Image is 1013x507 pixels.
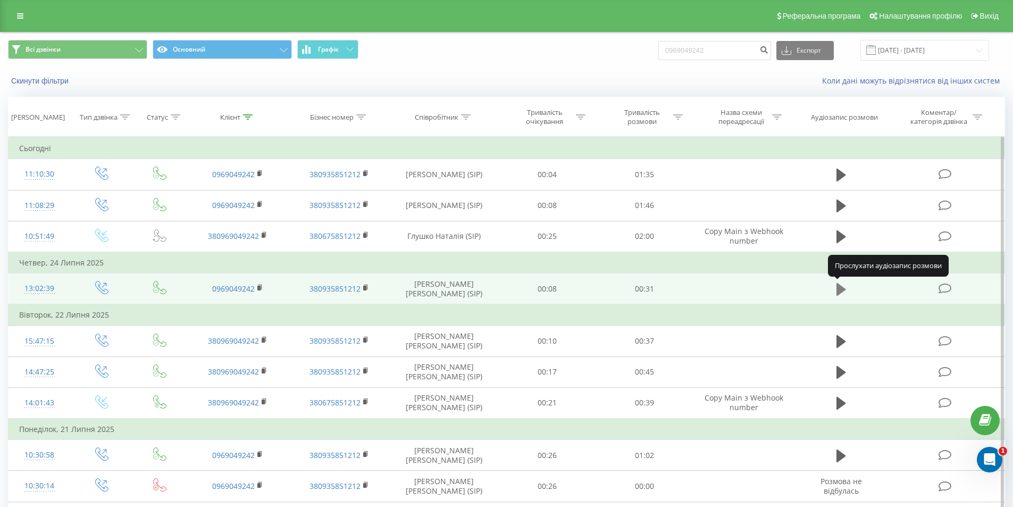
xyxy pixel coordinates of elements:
[614,108,671,126] div: Тривалість розмови
[390,387,499,419] td: [PERSON_NAME] [PERSON_NAME] (SIP)
[19,445,60,466] div: 10:30:58
[212,284,255,294] a: 0969049242
[390,190,499,221] td: [PERSON_NAME] (SIP)
[309,284,361,294] a: 380935851212
[828,255,949,276] div: Прослухати аудіозапис розмови
[415,113,458,122] div: Співробітник
[309,397,361,408] a: 380675851212
[811,113,878,122] div: Аудіозапис розмови
[783,12,861,20] span: Реферальна програма
[19,476,60,496] div: 10:30:14
[999,447,1007,455] span: 1
[499,471,596,502] td: 00:26
[499,326,596,356] td: 00:10
[658,41,771,60] input: Пошук за номером
[153,40,292,59] button: Основний
[516,108,573,126] div: Тривалість очікування
[776,41,834,60] button: Експорт
[309,450,361,460] a: 380935851212
[309,481,361,491] a: 380935851212
[9,304,1005,326] td: Вівторок, 22 Липня 2025
[309,336,361,346] a: 380935851212
[212,481,255,491] a: 0969049242
[212,450,255,460] a: 0969049242
[26,45,61,54] span: Всі дзвінки
[318,46,339,53] span: Графік
[390,326,499,356] td: [PERSON_NAME] [PERSON_NAME] (SIP)
[693,221,794,252] td: Copy Main з Webhook number
[390,356,499,387] td: [PERSON_NAME] [PERSON_NAME] (SIP)
[980,12,999,20] span: Вихід
[499,387,596,419] td: 00:21
[309,231,361,241] a: 380675851212
[596,326,693,356] td: 00:37
[11,113,65,122] div: [PERSON_NAME]
[9,138,1005,159] td: Сьогодні
[879,12,962,20] span: Налаштування профілю
[309,169,361,179] a: 380935851212
[19,331,60,352] div: 15:47:15
[596,273,693,305] td: 00:31
[499,221,596,252] td: 00:25
[596,356,693,387] td: 00:45
[596,471,693,502] td: 00:00
[977,447,1002,472] iframe: Intercom live chat
[596,387,693,419] td: 00:39
[499,159,596,190] td: 00:04
[212,169,255,179] a: 0969049242
[309,367,361,377] a: 380935851212
[821,476,862,496] span: Розмова не відбулась
[220,113,240,122] div: Клієнт
[8,76,74,86] button: Скинути фільтри
[9,419,1005,440] td: Понеділок, 21 Липня 2025
[19,393,60,413] div: 14:01:43
[499,440,596,471] td: 00:26
[693,387,794,419] td: Copy Main з Webhook number
[19,278,60,299] div: 13:02:39
[19,362,60,383] div: 14:47:25
[713,108,769,126] div: Назва схеми переадресації
[8,40,147,59] button: Всі дзвінки
[390,273,499,305] td: [PERSON_NAME] [PERSON_NAME] (SIP)
[596,440,693,471] td: 01:02
[499,356,596,387] td: 00:17
[499,190,596,221] td: 00:08
[390,159,499,190] td: [PERSON_NAME] (SIP)
[19,195,60,216] div: 11:08:29
[390,471,499,502] td: [PERSON_NAME] [PERSON_NAME] (SIP)
[390,221,499,252] td: Глушко Наталія (SIP)
[19,226,60,247] div: 10:51:49
[147,113,168,122] div: Статус
[9,252,1005,273] td: Четвер, 24 Липня 2025
[297,40,358,59] button: Графік
[208,336,259,346] a: 380969049242
[499,273,596,305] td: 00:08
[309,200,361,210] a: 380935851212
[208,231,259,241] a: 380969049242
[208,367,259,377] a: 380969049242
[19,164,60,185] div: 11:10:30
[596,190,693,221] td: 01:46
[596,221,693,252] td: 02:00
[822,76,1005,86] a: Коли дані можуть відрізнятися вiд інших систем
[212,200,255,210] a: 0969049242
[908,108,970,126] div: Коментар/категорія дзвінка
[208,397,259,408] a: 380969049242
[390,440,499,471] td: [PERSON_NAME] [PERSON_NAME] (SIP)
[310,113,354,122] div: Бізнес номер
[596,159,693,190] td: 01:35
[80,113,118,122] div: Тип дзвінка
